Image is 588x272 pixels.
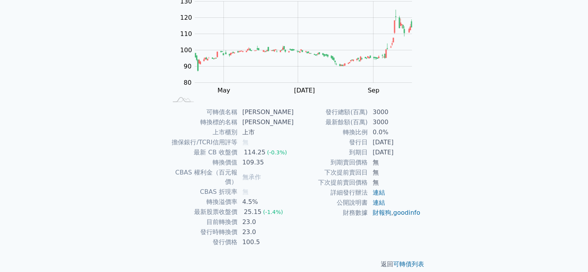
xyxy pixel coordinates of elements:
td: 詳細發行辦法 [294,188,368,198]
td: 109.35 [238,157,294,168]
a: 連結 [373,189,385,196]
td: 下次提前賣回日 [294,168,368,178]
td: 發行時轉換價 [167,227,238,237]
tspan: May [217,87,230,94]
span: (-0.3%) [267,149,287,156]
span: 無 [242,139,249,146]
td: 擔保銀行/TCRI信用評等 [167,137,238,147]
td: 無 [368,178,421,188]
td: 目前轉換價 [167,217,238,227]
td: 100.5 [238,237,294,247]
tspan: 110 [180,30,192,38]
td: [PERSON_NAME] [238,117,294,127]
td: 4.5% [238,197,294,207]
td: 發行價格 [167,237,238,247]
td: [PERSON_NAME] [238,107,294,117]
tspan: [DATE] [294,87,315,94]
td: 發行總額(百萬) [294,107,368,117]
td: 23.0 [238,217,294,227]
td: 轉換價值 [167,157,238,168]
td: 無 [368,157,421,168]
tspan: 90 [184,63,191,70]
a: 連結 [373,199,385,206]
td: 無 [368,168,421,178]
td: 公開說明書 [294,198,368,208]
td: [DATE] [368,147,421,157]
td: 上市櫃別 [167,127,238,137]
td: 3000 [368,117,421,127]
span: 無 [242,188,249,195]
span: 無承作 [242,173,261,181]
td: 轉換標的名稱 [167,117,238,127]
td: 財務數據 [294,208,368,218]
td: 最新餘額(百萬) [294,117,368,127]
td: 下次提前賣回價格 [294,178,368,188]
td: , [368,208,421,218]
td: 23.0 [238,227,294,237]
p: 返回 [158,260,430,269]
td: 到期日 [294,147,368,157]
tspan: 100 [180,46,192,54]
td: [DATE] [368,137,421,147]
td: 最新 CB 收盤價 [167,147,238,157]
td: 可轉債名稱 [167,107,238,117]
td: 上市 [238,127,294,137]
td: 到期賣回價格 [294,157,368,168]
td: 轉換比例 [294,127,368,137]
tspan: 80 [184,79,191,86]
td: 轉換溢價率 [167,197,238,207]
a: 可轉債列表 [393,260,424,268]
div: 25.15 [242,207,263,217]
td: 最新股票收盤價 [167,207,238,217]
div: 114.25 [242,148,267,157]
tspan: Sep [368,87,379,94]
a: goodinfo [393,209,420,216]
td: 發行日 [294,137,368,147]
td: CBAS 權利金（百元報價） [167,168,238,187]
span: (-1.4%) [263,209,283,215]
a: 財報狗 [373,209,391,216]
tspan: 120 [180,14,192,21]
td: 3000 [368,107,421,117]
td: 0.0% [368,127,421,137]
td: CBAS 折現率 [167,187,238,197]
